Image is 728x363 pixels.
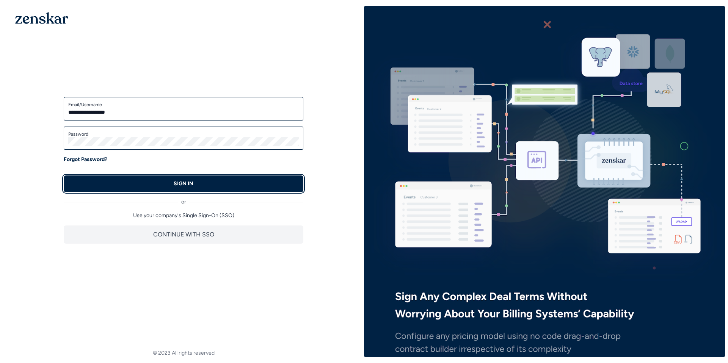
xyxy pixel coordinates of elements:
[15,12,68,24] img: 1OGAJ2xQqyY4LXKgY66KYq0eOWRCkrZdAb3gUhuVAqdWPZE9SRJmCz+oDMSn4zDLXe31Ii730ItAGKgCKgCCgCikA4Av8PJUP...
[64,192,303,206] div: or
[3,349,364,357] footer: © 2023 All rights reserved
[174,180,193,188] p: SIGN IN
[64,175,303,192] button: SIGN IN
[68,102,299,108] label: Email/Username
[64,225,303,244] button: CONTINUE WITH SSO
[68,131,299,137] label: Password
[64,156,107,163] a: Forgot Password?
[64,212,303,219] p: Use your company's Single Sign-On (SSO)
